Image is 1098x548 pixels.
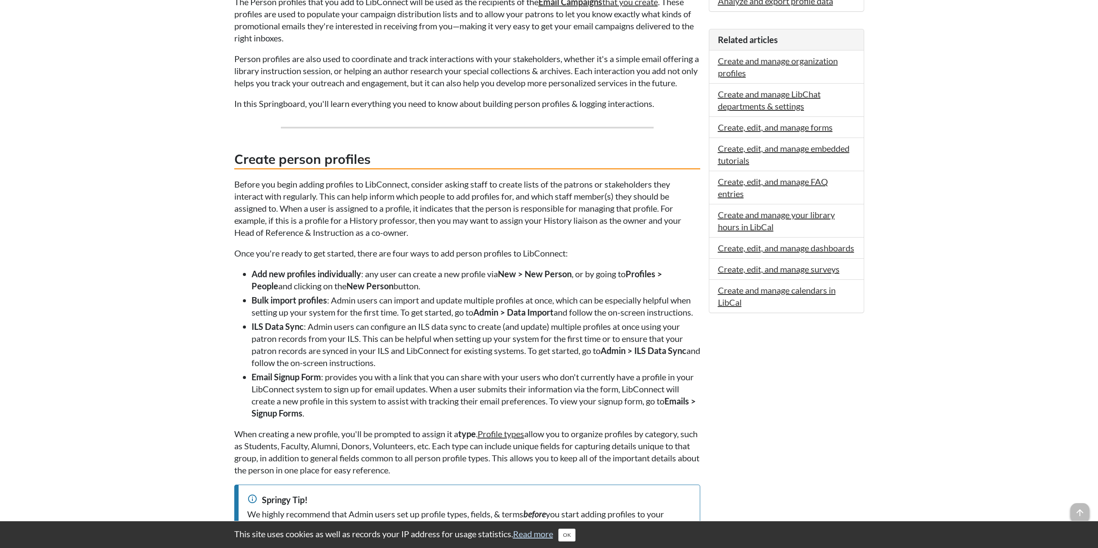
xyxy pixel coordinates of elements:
strong: Admin > ILS Data Sync [601,345,686,356]
li: : provides you with a link that you can share with your users who don't currently have a profile ... [252,371,700,419]
p: Before you begin adding profiles to LibConnect, consider asking staff to create lists of the patr... [234,178,700,238]
strong: New Person [346,281,393,291]
a: Create, edit, and manage dashboards [718,243,854,253]
strong: Admin > Data Import [473,307,554,317]
strong: Bulk import profiles [252,295,327,305]
a: Create and manage organization profiles [718,56,838,78]
strong: Add new profiles individually [252,269,361,279]
strong: New > New Person [498,269,572,279]
button: Close [558,529,576,542]
a: Create, edit, and manage surveys [718,264,840,274]
span: Related articles [718,34,778,45]
h3: Create person profiles [234,150,700,169]
a: Create and manage LibChat departments & settings [718,89,821,111]
strong: Email Signup Form [252,372,321,382]
p: Person profiles are also used to coordinate and track interactions with your stakeholders, whethe... [234,53,700,89]
p: When creating a new profile, you'll be prompted to assign it a . allow you to organize profiles b... [234,428,700,476]
a: Create, edit, and manage FAQ entries [718,176,828,199]
strong: before [523,509,546,519]
div: Springy Tip! [247,494,691,506]
p: In this Springboard, you'll learn everything you need to know about building person profiles & lo... [234,97,700,110]
p: Once you're ready to get started, there are four ways to add person profiles to LibConnect: [234,247,700,259]
li: : Admin users can configure an ILS data sync to create (and update) multiple profiles at once usi... [252,320,700,369]
a: Create, edit, and manage embedded tutorials [718,143,849,166]
span: arrow_upward [1070,503,1089,522]
a: arrow_upward [1070,504,1089,514]
strong: ILS Data Sync [252,321,304,332]
div: This site uses cookies as well as records your IP address for usage statistics. [226,528,873,542]
a: Profile types [478,429,524,439]
li: : any user can create a new profile via , or by going to and clicking on the button. [252,268,700,292]
li: : Admin users can import and update multiple profiles at once, which can be especially helpful wh... [252,294,700,318]
strong: type [458,429,476,439]
a: Read more [513,529,553,539]
a: Create, edit, and manage forms [718,122,833,132]
span: info [247,494,258,504]
a: Create and manage calendars in LibCal [718,285,836,307]
a: Create and manage your library hours in LibCal [718,210,835,232]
